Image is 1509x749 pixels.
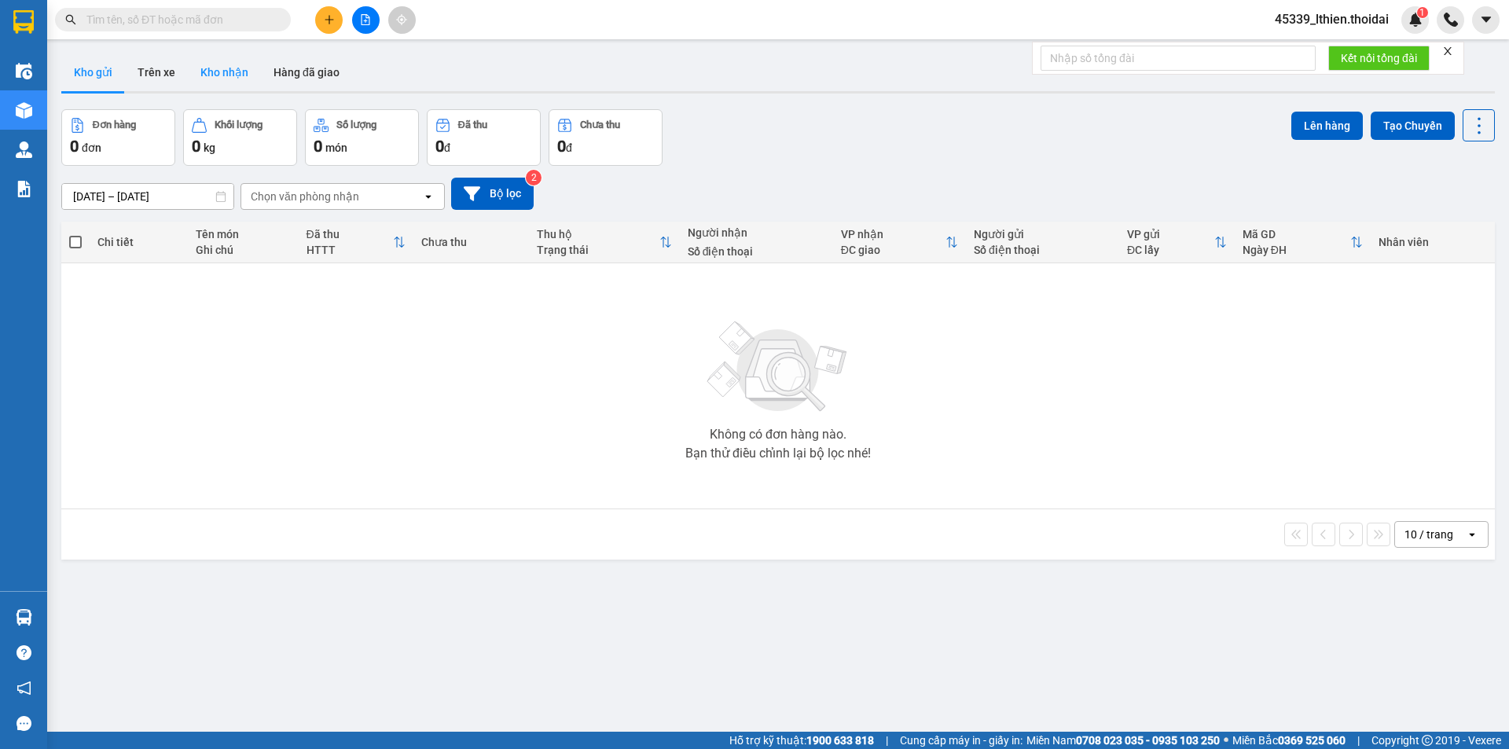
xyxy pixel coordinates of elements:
[360,14,371,25] span: file-add
[70,137,79,156] span: 0
[1472,6,1500,34] button: caret-down
[188,53,261,91] button: Kho nhận
[125,53,188,91] button: Trên xe
[549,109,663,166] button: Chưa thu0đ
[710,428,846,441] div: Không có đơn hàng nào.
[1466,528,1478,541] svg: open
[196,244,291,256] div: Ghi chú
[324,14,335,25] span: plus
[422,190,435,203] svg: open
[1379,236,1487,248] div: Nhân viên
[1127,228,1214,240] div: VP gửi
[1041,46,1316,71] input: Nhập số tổng đài
[215,119,263,130] div: Khối lượng
[17,645,31,660] span: question-circle
[451,178,534,210] button: Bộ lọc
[900,732,1023,749] span: Cung cấp máy in - giấy in:
[833,222,966,263] th: Toggle SortBy
[685,447,871,460] div: Bạn thử điều chỉnh lại bộ lọc nhé!
[325,141,347,154] span: món
[352,6,380,34] button: file-add
[16,181,32,197] img: solution-icon
[1357,732,1360,749] span: |
[17,716,31,731] span: message
[1235,222,1371,263] th: Toggle SortBy
[1243,228,1350,240] div: Mã GD
[307,244,394,256] div: HTTT
[1404,527,1453,542] div: 10 / trang
[388,6,416,34] button: aim
[427,109,541,166] button: Đã thu0đ
[1026,732,1220,749] span: Miền Nam
[82,141,101,154] span: đơn
[444,141,450,154] span: đ
[1076,734,1220,747] strong: 0708 023 035 - 0935 103 250
[566,141,572,154] span: đ
[841,244,945,256] div: ĐC giao
[16,63,32,79] img: warehouse-icon
[261,53,352,91] button: Hàng đã giao
[192,137,200,156] span: 0
[1444,13,1458,27] img: phone-icon
[1119,222,1235,263] th: Toggle SortBy
[435,137,444,156] span: 0
[1341,50,1417,67] span: Kết nối tổng đài
[841,228,945,240] div: VP nhận
[86,11,272,28] input: Tìm tên, số ĐT hoặc mã đơn
[557,137,566,156] span: 0
[1224,737,1228,743] span: ⚪️
[305,109,419,166] button: Số lượng0món
[974,244,1111,256] div: Số điện thoại
[1371,112,1455,140] button: Tạo Chuyến
[307,228,394,240] div: Đã thu
[13,10,34,34] img: logo-vxr
[688,226,825,239] div: Người nhận
[526,170,542,185] sup: 2
[729,732,874,749] span: Hỗ trợ kỹ thuật:
[16,609,32,626] img: warehouse-icon
[580,119,620,130] div: Chưa thu
[196,228,291,240] div: Tên món
[1419,7,1425,18] span: 1
[16,102,32,119] img: warehouse-icon
[314,137,322,156] span: 0
[1479,13,1493,27] span: caret-down
[1328,46,1430,71] button: Kết nối tổng đài
[1232,732,1346,749] span: Miền Bắc
[688,245,825,258] div: Số điện thoại
[315,6,343,34] button: plus
[1291,112,1363,140] button: Lên hàng
[421,236,521,248] div: Chưa thu
[65,14,76,25] span: search
[1417,7,1428,18] sup: 1
[17,681,31,696] span: notification
[16,141,32,158] img: warehouse-icon
[97,236,179,248] div: Chi tiết
[1422,735,1433,746] span: copyright
[299,222,414,263] th: Toggle SortBy
[1243,244,1350,256] div: Ngày ĐH
[458,119,487,130] div: Đã thu
[1408,13,1423,27] img: icon-new-feature
[204,141,215,154] span: kg
[974,228,1111,240] div: Người gửi
[1278,734,1346,747] strong: 0369 525 060
[806,734,874,747] strong: 1900 633 818
[336,119,376,130] div: Số lượng
[251,189,359,204] div: Chọn văn phòng nhận
[1127,244,1214,256] div: ĐC lấy
[396,14,407,25] span: aim
[1442,46,1453,57] span: close
[93,119,136,130] div: Đơn hàng
[62,184,233,209] input: Select a date range.
[183,109,297,166] button: Khối lượng0kg
[529,222,680,263] th: Toggle SortBy
[61,53,125,91] button: Kho gửi
[699,312,857,422] img: svg+xml;base64,PHN2ZyBjbGFzcz0ibGlzdC1wbHVnX19zdmciIHhtbG5zPSJodHRwOi8vd3d3LnczLm9yZy8yMDAwL3N2Zy...
[537,228,659,240] div: Thu hộ
[61,109,175,166] button: Đơn hàng0đơn
[886,732,888,749] span: |
[1262,9,1401,29] span: 45339_lthien.thoidai
[537,244,659,256] div: Trạng thái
